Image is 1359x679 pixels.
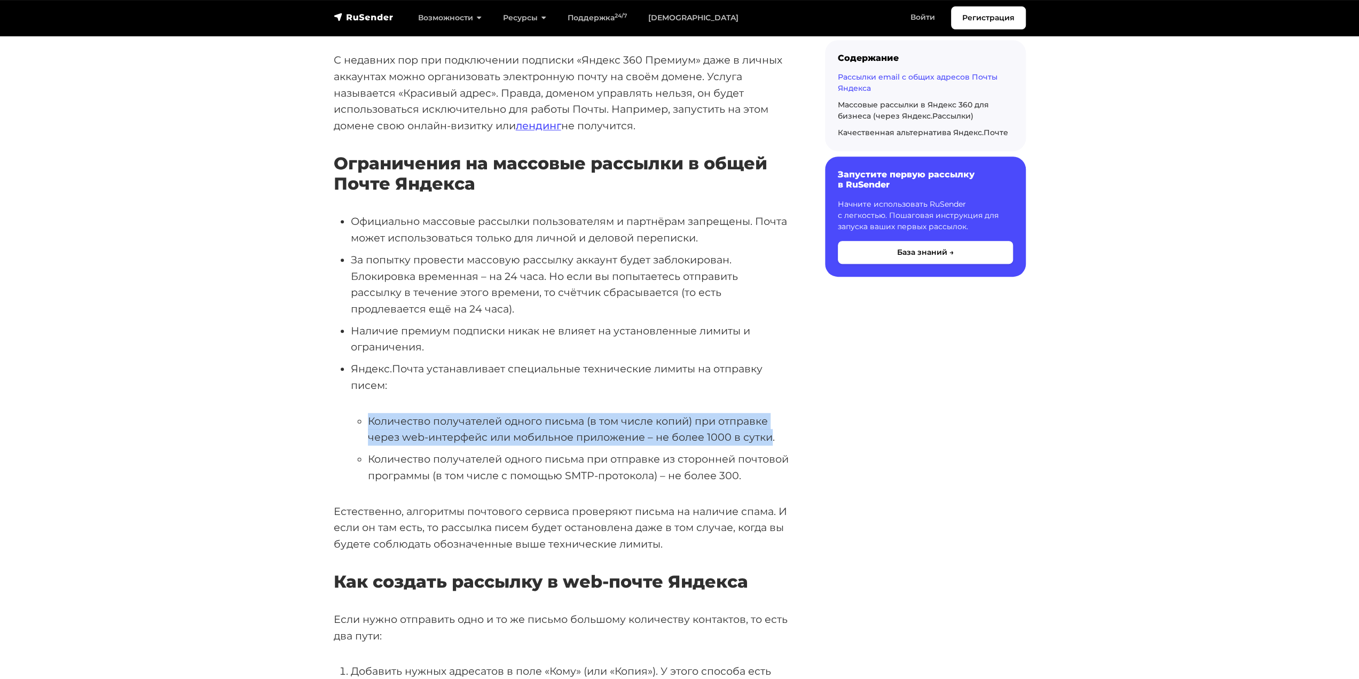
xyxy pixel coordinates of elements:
[615,12,627,19] sup: 24/7
[838,169,1013,190] h6: Запустите первую рассылку в RuSender
[838,241,1013,264] button: База знаний →
[825,157,1026,276] a: Запустите первую рассылку в RuSender Начните использовать RuSender с легкостью. Пошаговая инструк...
[351,361,791,483] li: Яндекс.Почта устанавливает специальные технические лимиты на отправку писем:
[516,119,561,132] a: лендинг
[368,451,791,483] li: Количество получателей одного письма при отправке из сторонней почтовой программы (в том числе с ...
[351,213,791,246] li: Официально массовые рассылки пользователям и партнёрам запрещены. Почта может использоваться толь...
[838,100,989,121] a: Массовые рассылки в Яндекс 360 для бизнеса (через Яндекс.Рассылки)
[334,52,791,134] p: С недавних пор при подключении подписки «Яндекс 360 Премиум» даже в личных аккаунтах можно органи...
[557,7,638,29] a: Поддержка24/7
[900,6,946,28] a: Войти
[838,53,1013,63] div: Содержание
[334,611,791,644] p: Если нужно отправить одно и то же письмо большому количеству контактов, то есть два пути:
[638,7,749,29] a: [DEMOGRAPHIC_DATA]
[334,503,791,552] p: Естественно, алгоритмы почтового сервиса проверяют письма на наличие спама. И если он там есть, т...
[951,6,1026,29] a: Регистрация
[351,323,791,355] li: Наличие премиум подписки никак не влияет на установленные лимиты и ограничения.
[334,12,394,22] img: RuSender
[407,7,492,29] a: Возможности
[838,128,1008,137] a: Качественная альтернатива Яндекс.Почте
[492,7,557,29] a: Ресурсы
[334,153,791,194] h3: Ограничения на массовые рассылки в общей Почте Яндекса
[838,72,997,93] a: Рассылки email с общих адресов Почты Яндекса
[334,572,791,592] h3: Как создать рассылку в web-почте Яндекса
[351,252,791,317] li: За попытку провести массовую рассылку аккаунт будет заблокирован. Блокировка временная – на 24 ча...
[838,199,1013,232] p: Начните использовать RuSender с легкостью. Пошаговая инструкция для запуска ваших первых рассылок.
[368,413,791,446] li: Количество получателей одного письма (в том числе копий) при отправке через web-интерфейс или моб...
